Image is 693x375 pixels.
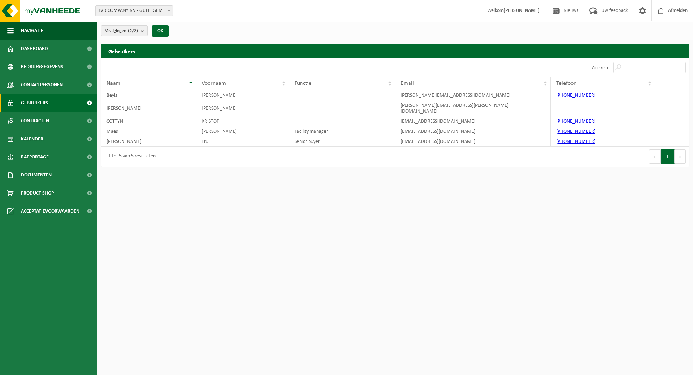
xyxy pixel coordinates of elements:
td: [EMAIL_ADDRESS][DOMAIN_NAME] [395,116,551,126]
a: [PHONE_NUMBER] [556,129,596,134]
button: Next [675,149,686,164]
button: Previous [649,149,661,164]
td: [PERSON_NAME] [196,90,289,100]
span: Email [401,80,414,86]
span: Product Shop [21,184,54,202]
span: Vestigingen [105,26,138,36]
h2: Gebruikers [101,44,689,58]
td: [PERSON_NAME][EMAIL_ADDRESS][PERSON_NAME][DOMAIN_NAME] [395,100,551,116]
span: LVD COMPANY NV - GULLEGEM [95,5,173,16]
span: Voornaam [202,80,226,86]
td: [EMAIL_ADDRESS][DOMAIN_NAME] [395,126,551,136]
td: [PERSON_NAME] [196,100,289,116]
button: OK [152,25,169,37]
a: [PHONE_NUMBER] [556,93,596,98]
span: Acceptatievoorwaarden [21,202,79,220]
span: LVD COMPANY NV - GULLEGEM [96,6,173,16]
td: [PERSON_NAME] [196,126,289,136]
button: 1 [661,149,675,164]
td: [PERSON_NAME] [101,136,196,147]
td: KRISTOF [196,116,289,126]
td: [PERSON_NAME] [101,100,196,116]
button: Vestigingen(2/2) [101,25,148,36]
span: Naam [106,80,121,86]
a: [PHONE_NUMBER] [556,119,596,124]
strong: [PERSON_NAME] [504,8,540,13]
td: Trui [196,136,289,147]
span: Dashboard [21,40,48,58]
span: Contactpersonen [21,76,63,94]
span: Gebruikers [21,94,48,112]
td: Facility manager [289,126,395,136]
td: COTTYN [101,116,196,126]
td: Senior buyer [289,136,395,147]
count: (2/2) [128,29,138,33]
td: [EMAIL_ADDRESS][DOMAIN_NAME] [395,136,551,147]
td: [PERSON_NAME][EMAIL_ADDRESS][DOMAIN_NAME] [395,90,551,100]
span: Telefoon [556,80,576,86]
div: 1 tot 5 van 5 resultaten [105,150,156,163]
span: Rapportage [21,148,49,166]
label: Zoeken: [592,65,610,71]
span: Contracten [21,112,49,130]
td: Beyls [101,90,196,100]
td: Maes [101,126,196,136]
a: [PHONE_NUMBER] [556,139,596,144]
span: Documenten [21,166,52,184]
span: Kalender [21,130,43,148]
span: Functie [295,80,311,86]
span: Bedrijfsgegevens [21,58,63,76]
span: Navigatie [21,22,43,40]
